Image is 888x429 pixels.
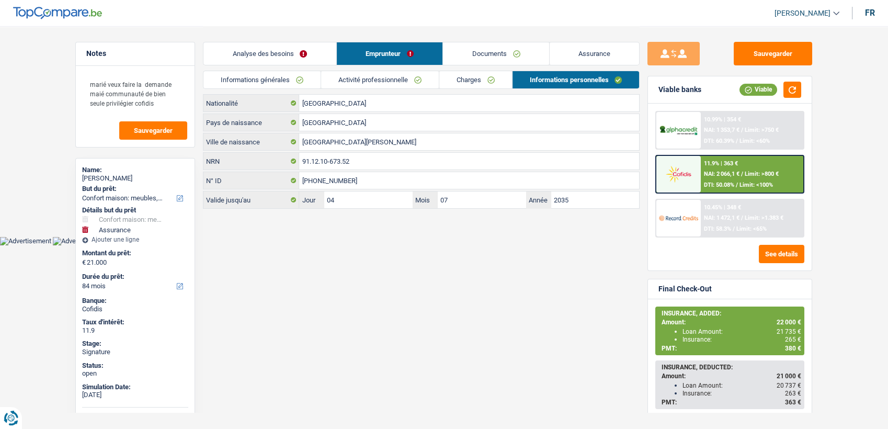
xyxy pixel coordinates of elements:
[662,310,801,317] div: INSURANCE, ADDED:
[203,71,321,88] a: Informations générales
[682,328,801,335] div: Loan Amount:
[134,127,173,134] span: Sauvegarder
[82,348,188,356] div: Signature
[785,390,801,397] span: 263 €
[658,85,701,94] div: Viable banks
[733,225,735,232] span: /
[659,125,698,137] img: AlphaCredit
[82,340,188,348] div: Stage:
[203,133,299,150] label: Ville de naissance
[82,412,188,421] div: AlphaCredit:
[734,42,812,65] button: Sauvegarder
[119,121,187,140] button: Sauvegarder
[299,172,639,189] input: 590-1234567-89
[299,95,639,111] input: Belgique
[759,245,804,263] button: See details
[82,383,188,391] div: Simulation Date:
[777,372,801,380] span: 21 000 €
[704,138,734,144] span: DTI: 60.39%
[82,236,188,243] div: Ajouter une ligne
[82,258,86,267] span: €
[682,336,801,343] div: Insurance:
[203,191,299,208] label: Valide jusqu'au
[704,127,739,133] span: NAI: 1 353,7 €
[704,214,739,221] span: NAI: 1 472,1 €
[704,182,734,188] span: DTI: 50.08%
[682,390,801,397] div: Insurance:
[736,182,738,188] span: /
[82,391,188,399] div: [DATE]
[526,191,551,208] label: Année
[739,182,773,188] span: Limit: <100%
[682,382,801,389] div: Loan Amount:
[662,345,801,352] div: PMT:
[13,7,102,19] img: TopCompare Logo
[662,364,801,371] div: INSURANCE, DEDUCTED:
[82,369,188,378] div: open
[82,185,186,193] label: But du prêt:
[86,49,184,58] h5: Notes
[551,191,639,208] input: AAAA
[662,319,801,326] div: Amount:
[785,336,801,343] span: 265 €
[745,214,783,221] span: Limit: >1.383 €
[82,318,188,326] div: Taux d'intérêt:
[443,42,549,65] a: Documents
[439,71,512,88] a: Charges
[82,166,188,174] div: Name:
[741,127,743,133] span: /
[203,42,336,65] a: Analyse des besoins
[662,399,801,406] div: PMT:
[662,372,801,380] div: Amount:
[785,399,801,406] span: 363 €
[413,191,438,208] label: Mois
[745,171,779,177] span: Limit: >800 €
[785,345,801,352] span: 380 €
[203,153,299,170] label: NRN
[736,138,738,144] span: /
[82,305,188,313] div: Cofidis
[324,191,413,208] input: JJ
[82,326,188,335] div: 11.9
[321,71,439,88] a: Activité professionnelle
[741,214,743,221] span: /
[513,71,640,88] a: Informations personnelles
[203,114,299,131] label: Pays de naissance
[82,249,186,257] label: Montant du prêt:
[438,191,526,208] input: MM
[745,127,779,133] span: Limit: >750 €
[82,206,188,214] div: Détails but du prêt
[53,237,104,245] img: Advertisement
[704,160,738,167] div: 11.9% | 363 €
[739,84,777,95] div: Viable
[337,42,443,65] a: Emprunteur
[203,95,299,111] label: Nationalité
[704,171,739,177] span: NAI: 2 066,1 €
[777,382,801,389] span: 20 737 €
[82,273,186,281] label: Durée du prêt:
[704,116,741,123] div: 10.99% | 354 €
[299,153,639,170] input: 12.12.12-123.12
[299,114,639,131] input: Belgique
[82,174,188,183] div: [PERSON_NAME]
[777,319,801,326] span: 22 000 €
[658,285,712,293] div: Final Check-Out
[736,225,767,232] span: Limit: <65%
[659,164,698,184] img: Cofidis
[299,191,324,208] label: Jour
[659,208,698,228] img: Record Credits
[739,138,770,144] span: Limit: <60%
[865,8,875,18] div: fr
[777,328,801,335] span: 21 735 €
[550,42,640,65] a: Assurance
[82,362,188,370] div: Status:
[775,9,830,18] span: [PERSON_NAME]
[203,172,299,189] label: N° ID
[704,225,731,232] span: DTI: 58.3%
[704,204,741,211] div: 10.45% | 348 €
[82,297,188,305] div: Banque:
[766,5,839,22] a: [PERSON_NAME]
[741,171,743,177] span: /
